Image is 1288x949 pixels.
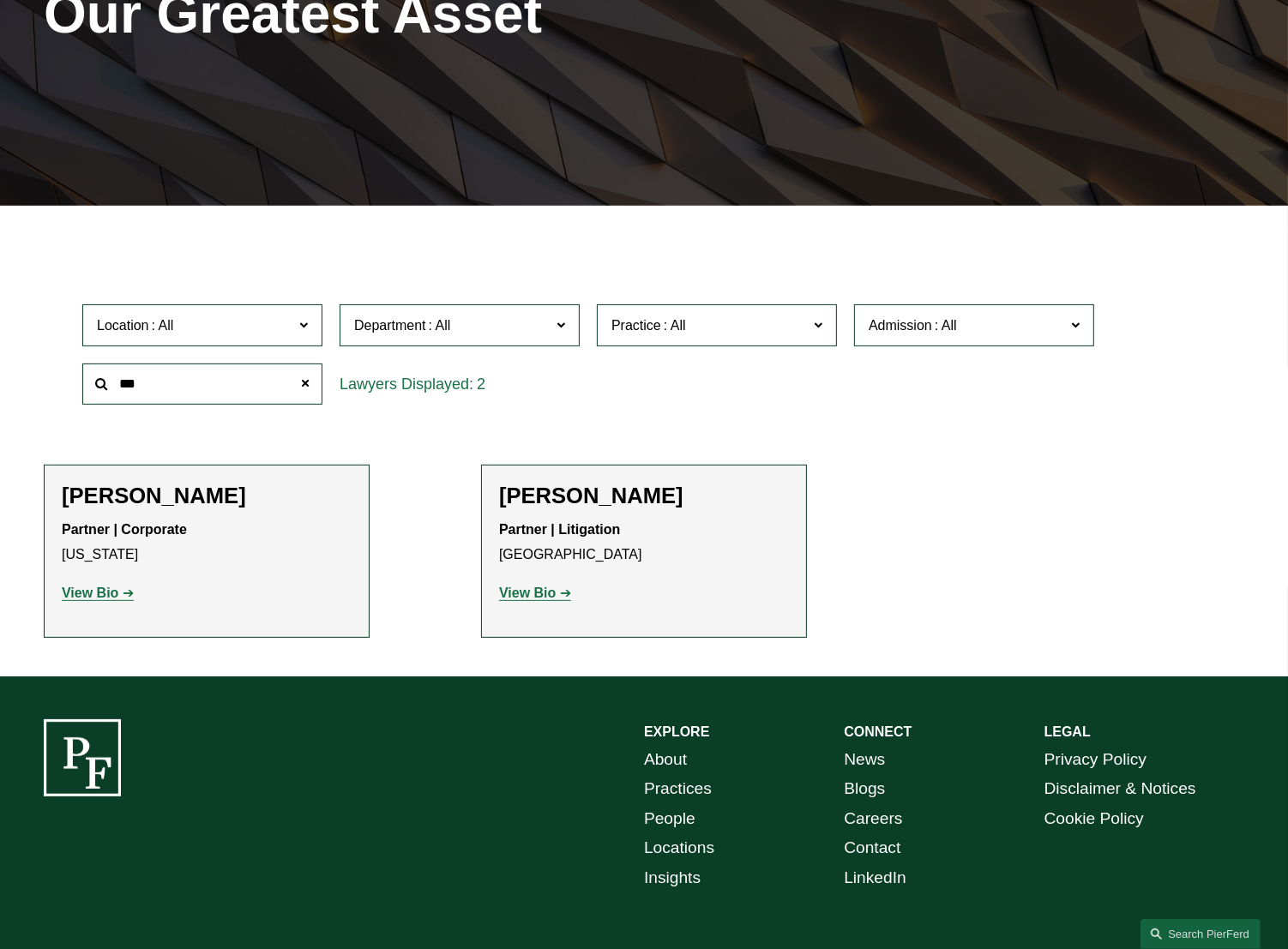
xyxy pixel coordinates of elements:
[644,863,701,893] a: Insights
[499,483,789,509] h2: [PERSON_NAME]
[844,745,885,775] a: News
[644,724,709,739] strong: EXPLORE
[499,586,556,600] strong: View Bio
[844,774,885,804] a: Blogs
[644,833,714,863] a: Locations
[62,518,352,568] p: [US_STATE]
[1044,724,1091,739] strong: LEGAL
[844,863,906,893] a: LinkedIn
[62,586,134,600] a: View Bio
[354,318,426,333] span: Department
[844,804,902,834] a: Careers
[499,518,789,568] p: [GEOGRAPHIC_DATA]
[1044,745,1147,775] a: Privacy Policy
[644,774,712,804] a: Practices
[499,586,571,600] a: View Bio
[477,375,485,393] span: 2
[1141,919,1261,949] a: Search this site
[611,318,661,333] span: Practice
[62,483,352,509] h2: [PERSON_NAME]
[62,522,187,537] strong: Partner | Corporate
[499,522,620,537] strong: Partner | Litigation
[1044,804,1144,834] a: Cookie Policy
[97,318,149,333] span: Location
[644,745,687,775] a: About
[644,804,695,834] a: People
[869,318,932,333] span: Admission
[62,586,118,600] strong: View Bio
[844,724,912,739] strong: CONNECT
[844,833,900,863] a: Contact
[1044,774,1196,804] a: Disclaimer & Notices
